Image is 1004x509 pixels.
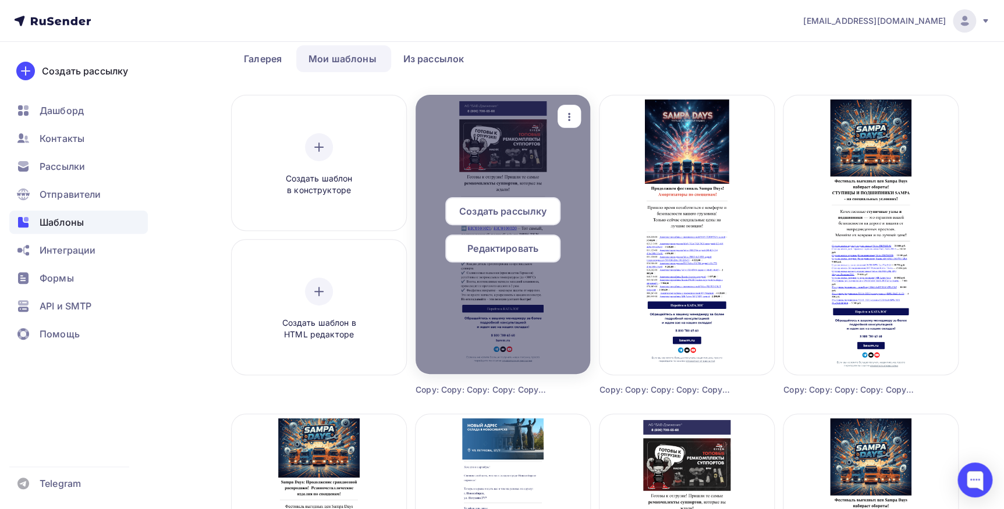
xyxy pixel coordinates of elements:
[783,384,914,396] div: Copy: Copy: Copy: Copy: Copy: Copy: Copy: Copy: Copy: Copy: Copy: Copy: Copy: Copy: Copy: Copy: C...
[40,299,91,313] span: API и SMTP
[416,384,547,396] div: Copy: Copy: Copy: Copy: Copy: Copy: Copy: Copy: Copy: Copy: Copy: Copy: Copy: Copy: Copy: Copy: C...
[803,15,946,27] span: [EMAIL_ADDRESS][DOMAIN_NAME]
[264,173,374,197] span: Создать шаблон в конструкторе
[40,327,80,341] span: Помощь
[599,384,730,396] div: Copy: Copy: Copy: Copy: Copy: Copy: Copy: Copy: Copy: Copy: Copy: Copy: Copy: Copy: Copy: Copy: C...
[40,104,84,118] span: Дашборд
[40,243,95,257] span: Интеграции
[40,271,74,285] span: Формы
[40,131,84,145] span: Контакты
[42,64,128,78] div: Создать рассылку
[9,155,148,178] a: Рассылки
[9,127,148,150] a: Контакты
[9,99,148,122] a: Дашборд
[9,211,148,234] a: Шаблоны
[40,159,85,173] span: Рассылки
[803,9,990,33] a: [EMAIL_ADDRESS][DOMAIN_NAME]
[391,45,477,72] a: Из рассылок
[9,183,148,206] a: Отправители
[459,204,547,218] span: Создать рассылку
[40,476,81,490] span: Telegram
[264,317,374,341] span: Создать шаблон в HTML редакторе
[296,45,389,72] a: Мои шаблоны
[40,215,84,229] span: Шаблоны
[9,266,148,290] a: Формы
[467,241,538,255] span: Редактировать
[40,187,101,201] span: Отправители
[232,45,294,72] a: Галерея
